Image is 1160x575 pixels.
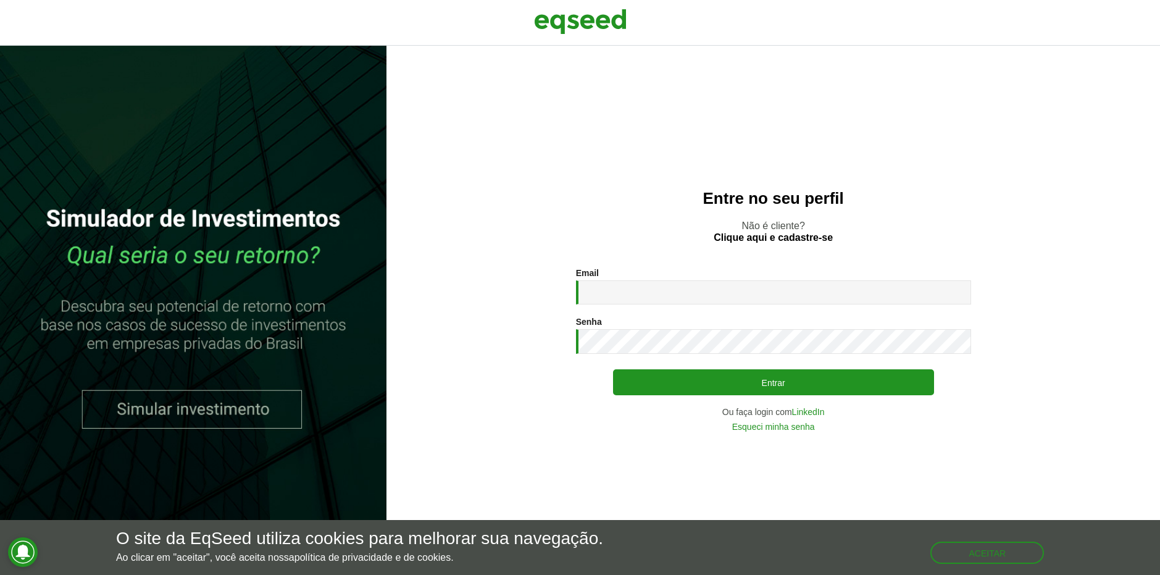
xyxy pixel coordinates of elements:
[116,552,603,563] p: Ao clicar em "aceitar", você aceita nossa .
[576,269,599,277] label: Email
[792,408,825,416] a: LinkedIn
[613,369,934,395] button: Entrar
[576,408,971,416] div: Ou faça login com
[294,553,451,563] a: política de privacidade e de cookies
[732,422,815,431] a: Esqueci minha senha
[411,190,1135,208] h2: Entre no seu perfil
[576,317,602,326] label: Senha
[714,233,833,243] a: Clique aqui e cadastre-se
[116,529,603,548] h5: O site da EqSeed utiliza cookies para melhorar sua navegação.
[534,6,627,37] img: EqSeed Logo
[411,220,1135,243] p: Não é cliente?
[930,542,1044,564] button: Aceitar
